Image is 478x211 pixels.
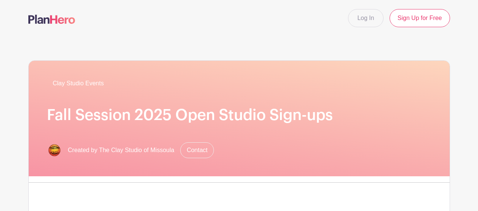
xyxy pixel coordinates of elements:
span: Created by The Clay Studio of Missoula [68,146,175,155]
a: Sign Up for Free [390,9,450,27]
img: New%20Sticker.png [47,143,62,158]
a: Contact [180,142,214,158]
a: Log In [348,9,384,27]
span: Clay Studio Events [53,79,104,88]
h1: Fall Session 2025 Open Studio Sign-ups [47,106,432,124]
img: logo-507f7623f17ff9eddc593b1ce0a138ce2505c220e1c5a4e2b4648c50719b7d32.svg [28,15,75,24]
